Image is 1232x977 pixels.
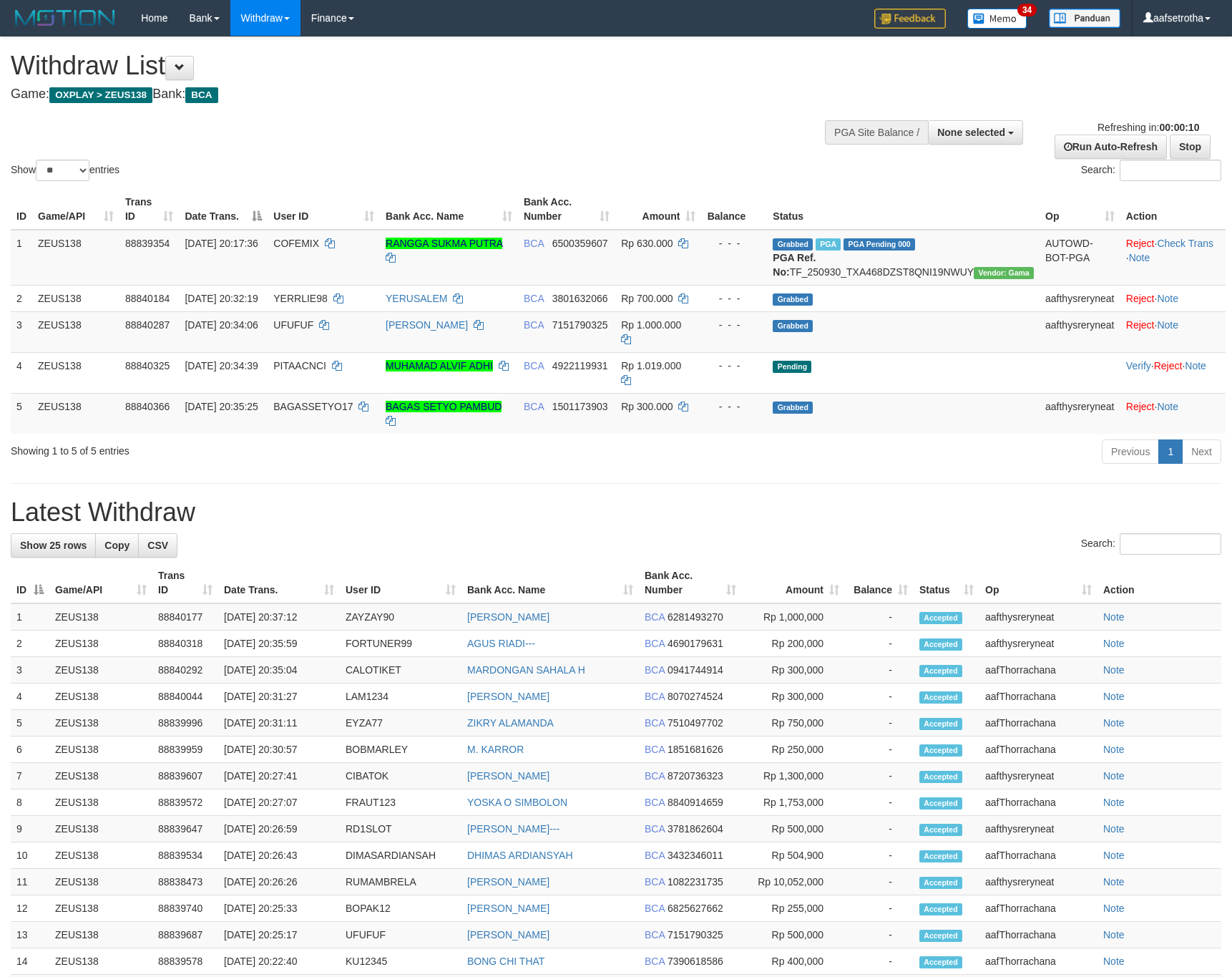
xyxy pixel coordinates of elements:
a: CSV [138,533,177,558]
div: - - - [707,291,761,306]
a: Note [1103,876,1125,888]
td: 12 [11,895,49,922]
td: - [845,763,914,789]
td: aafthysreryneat [1040,311,1120,352]
td: ZEUS138 [32,352,119,393]
a: Reject [1126,401,1155,412]
span: Accepted [919,718,962,730]
td: ZEUS138 [49,603,152,631]
span: Accepted [919,612,962,624]
span: Rp 1.019.000 [621,360,681,371]
td: aafthysreryneat [1040,393,1120,434]
span: PITAACNCI [273,360,326,371]
td: 2 [11,631,49,657]
span: Accepted [919,877,962,889]
td: [DATE] 20:25:33 [218,895,340,922]
span: BCA [524,319,544,331]
td: FORTUNER99 [340,631,461,657]
span: Refreshing in: [1097,122,1199,133]
td: 10 [11,842,49,869]
span: OXPLAY > ZEUS138 [49,87,152,103]
td: - [845,816,914,842]
h1: Latest Withdraw [11,498,1221,527]
button: None selected [928,120,1023,145]
a: BAGAS SETYO PAMBUD [386,401,502,412]
a: [PERSON_NAME] [467,691,549,702]
td: Rp 200,000 [742,631,845,657]
a: Note [1157,401,1178,412]
a: Stop [1170,135,1211,159]
td: 9 [11,816,49,842]
td: ZEUS138 [49,869,152,895]
a: [PERSON_NAME] [467,929,549,940]
span: Copy 6281493270 to clipboard [668,611,723,623]
span: BAGASSETYO17 [273,401,353,412]
input: Search: [1120,533,1221,555]
td: 4 [11,352,32,393]
td: ZEUS138 [49,710,152,737]
td: aafthysreryneat [979,763,1097,789]
th: Bank Acc. Name: activate to sort column ascending [380,189,518,230]
span: Copy 1501173903 to clipboard [552,401,608,412]
th: Balance [701,189,767,230]
td: ZEUS138 [49,789,152,816]
span: [DATE] 20:34:06 [185,319,258,331]
span: BCA [645,797,665,808]
th: Trans ID: activate to sort column ascending [152,563,218,603]
div: Showing 1 to 5 of 5 entries [11,438,503,458]
a: Note [1103,770,1125,782]
td: [DATE] 20:31:11 [218,710,340,737]
a: Note [1103,717,1125,729]
span: 34 [1017,4,1037,16]
a: Note [1103,664,1125,676]
div: - - - [707,359,761,373]
td: 1 [11,603,49,631]
img: Button%20Memo.svg [967,9,1027,29]
span: Pending [773,361,811,373]
td: Rp 1,753,000 [742,789,845,816]
td: - [845,684,914,710]
td: Rp 750,000 [742,710,845,737]
a: BONG CHI THAT [467,956,544,967]
a: ZIKRY ALAMANDA [467,717,554,729]
td: 8 [11,789,49,816]
td: aafThorrachana [979,789,1097,816]
span: 88840184 [125,293,170,304]
td: - [845,737,914,763]
td: Rp 1,000,000 [742,603,845,631]
td: AUTOWD-BOT-PGA [1040,230,1120,286]
span: None selected [937,127,1005,138]
span: Copy 8070274524 to clipboard [668,691,723,702]
td: Rp 300,000 [742,684,845,710]
a: Reject [1126,319,1155,331]
a: Note [1103,638,1125,649]
td: 88840318 [152,631,218,657]
a: [PERSON_NAME] [467,611,549,623]
span: [DATE] 20:34:39 [185,360,258,371]
td: - [845,869,914,895]
a: Note [1103,903,1125,914]
a: Note [1185,360,1206,371]
td: CIBATOK [340,763,461,789]
td: - [845,789,914,816]
td: · [1120,393,1226,434]
a: [PERSON_NAME] [386,319,468,331]
td: FRAUT123 [340,789,461,816]
td: DIMASARDIANSAH [340,842,461,869]
td: 7 [11,763,49,789]
td: [DATE] 20:26:59 [218,816,340,842]
td: TF_250930_TXA468DZST8QNI19NWUY [767,230,1040,286]
td: · · [1120,352,1226,393]
td: - [845,631,914,657]
a: Note [1103,850,1125,861]
th: Op: activate to sort column ascending [1040,189,1120,230]
span: Accepted [919,797,962,810]
a: MARDONGAN SAHALA H [467,664,585,676]
a: Verify [1126,360,1151,371]
a: Note [1129,252,1150,263]
span: Grabbed [773,320,813,332]
span: Copy 4690179631 to clipboard [668,638,723,649]
span: Grabbed [773,293,813,306]
td: aafthysreryneat [979,816,1097,842]
a: M. KARROR [467,744,524,755]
